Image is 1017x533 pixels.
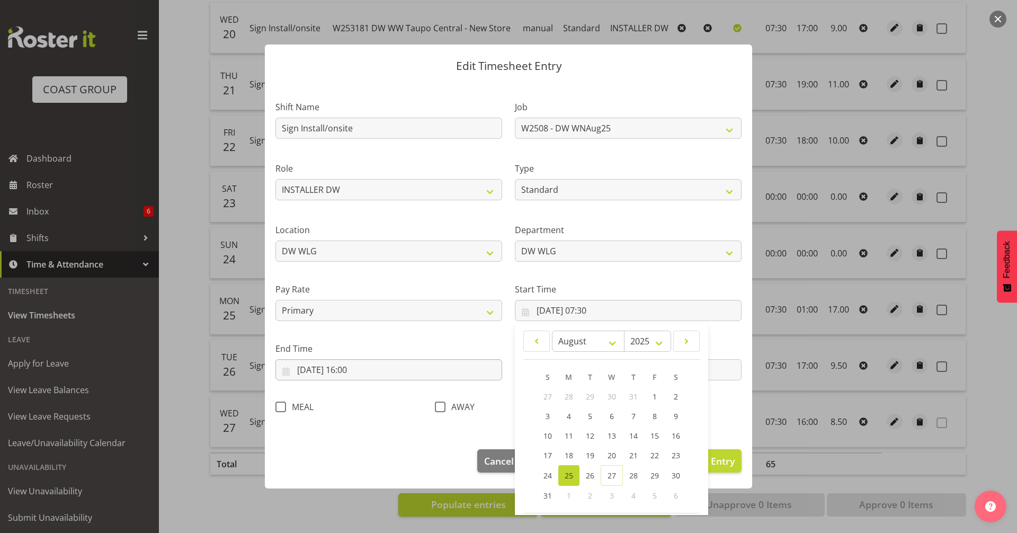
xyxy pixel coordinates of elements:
span: T [631,372,636,382]
a: 26 [579,465,601,486]
span: 9 [674,411,678,421]
a: 1 [644,387,665,406]
a: 11 [558,426,579,446]
span: 28 [629,470,638,481]
a: 8 [644,406,665,426]
a: 2 [665,387,686,406]
a: 19 [579,446,601,465]
span: MEAL [286,402,314,412]
a: 10 [537,426,558,446]
span: W [608,372,615,382]
span: M [565,372,572,382]
span: 2 [588,491,592,501]
span: 5 [653,491,657,501]
span: 27 [543,392,552,402]
label: Pay Rate [275,283,502,296]
button: Feedback - Show survey [997,230,1017,303]
span: 24 [543,470,552,481]
span: 4 [567,411,571,421]
a: 24 [537,465,558,486]
span: 27 [608,470,616,481]
span: 1 [567,491,571,501]
a: 3 [537,406,558,426]
span: S [674,372,678,382]
a: 6 [601,406,623,426]
span: 22 [650,450,659,460]
span: 5 [588,411,592,421]
span: 30 [672,470,680,481]
span: AWAY [445,402,475,412]
span: 25 [565,470,573,481]
span: Feedback [1002,241,1012,278]
img: help-xxl-2.png [985,501,996,512]
span: T [588,372,592,382]
span: 29 [586,392,594,402]
a: 15 [644,426,665,446]
a: 13 [601,426,623,446]
span: Update Entry [675,455,735,467]
span: 12 [586,431,594,441]
span: 2 [674,392,678,402]
a: 30 [665,465,686,486]
a: 31 [537,486,558,505]
a: 5 [579,406,601,426]
span: 6 [674,491,678,501]
span: 31 [543,491,552,501]
a: 18 [558,446,579,465]
a: 22 [644,446,665,465]
span: 28 [565,392,573,402]
a: 12 [579,426,601,446]
span: 11 [565,431,573,441]
a: 20 [601,446,623,465]
a: 28 [623,465,644,486]
span: 8 [653,411,657,421]
label: End Time [275,342,502,355]
a: 25 [558,465,579,486]
a: 9 [665,406,686,426]
span: S [546,372,550,382]
a: 14 [623,426,644,446]
span: 3 [546,411,550,421]
button: Cancel [477,449,521,473]
span: 31 [629,392,638,402]
label: Start Time [515,283,742,296]
span: 3 [610,491,614,501]
span: 10 [543,431,552,441]
span: 17 [543,450,552,460]
a: 4 [558,406,579,426]
label: Role [275,162,502,175]
span: 16 [672,431,680,441]
input: Click to select... [515,300,742,321]
label: Job [515,101,742,113]
span: 26 [586,470,594,481]
input: Shift Name [275,118,502,139]
span: F [653,372,656,382]
span: 19 [586,450,594,460]
span: Cancel [484,454,514,468]
a: 23 [665,446,686,465]
span: 4 [631,491,636,501]
label: Location [275,224,502,236]
span: 23 [672,450,680,460]
span: 13 [608,431,616,441]
p: Edit Timesheet Entry [275,60,742,72]
span: 15 [650,431,659,441]
a: 21 [623,446,644,465]
label: Department [515,224,742,236]
a: 7 [623,406,644,426]
label: Type [515,162,742,175]
a: 16 [665,426,686,446]
a: 17 [537,446,558,465]
span: 14 [629,431,638,441]
span: 1 [653,392,657,402]
span: 6 [610,411,614,421]
label: Shift Name [275,101,502,113]
a: 29 [644,465,665,486]
a: 27 [601,465,623,486]
span: 30 [608,392,616,402]
input: Click to select... [275,359,502,380]
span: 29 [650,470,659,481]
span: 18 [565,450,573,460]
span: 20 [608,450,616,460]
span: 21 [629,450,638,460]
